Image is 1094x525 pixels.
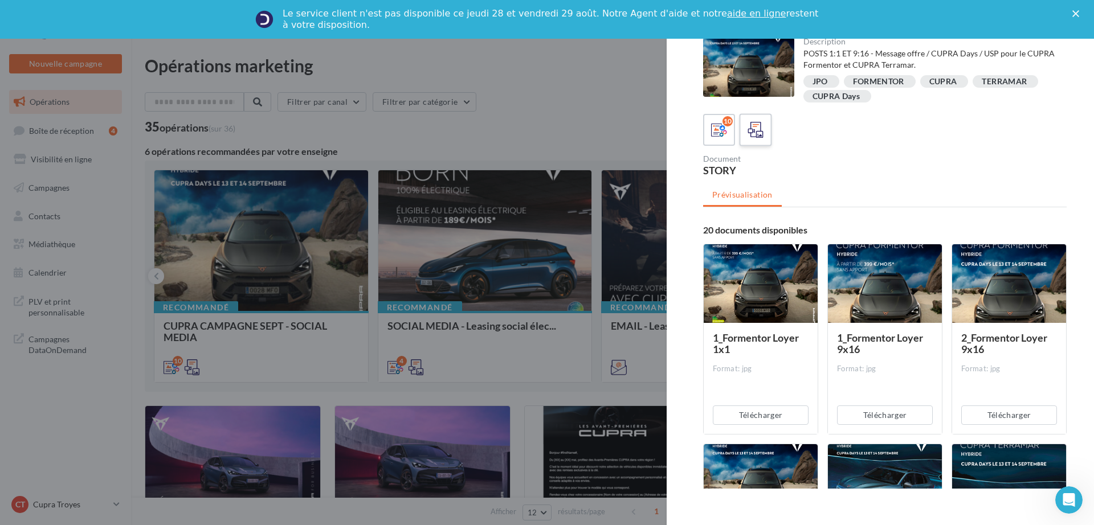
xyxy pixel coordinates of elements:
[713,331,799,355] span: 1_Formentor Loyer 1x1
[929,77,957,86] div: CUPRA
[961,364,1057,374] div: Format: jpg
[283,8,820,31] div: Le service client n'est pas disponible ce jeudi 28 et vendredi 29 août. Notre Agent d'aide et not...
[713,364,809,374] div: Format: jpg
[803,48,1058,71] div: POSTS 1:1 ET 9:16 - Message offre / CUPRA Days / USP pour le CUPRA Formentor et CUPRA Terramar.
[703,225,1067,235] div: 20 documents disponibles
[803,38,1058,46] div: Description
[713,405,809,425] button: Télécharger
[961,405,1057,425] button: Télécharger
[703,165,880,175] div: STORY
[727,8,786,19] a: aide en ligne
[813,92,860,101] div: CUPRA Days
[853,77,904,86] div: FORMENTOR
[722,116,733,126] div: 10
[1072,10,1084,17] div: Fermer
[961,331,1047,355] span: 2_Formentor Loyer 9x16
[837,405,933,425] button: Télécharger
[813,77,828,86] div: JPO
[837,331,923,355] span: 1_Formentor Loyer 9x16
[255,10,273,28] img: Profile image for Service-Client
[703,155,880,163] div: Document
[837,364,933,374] div: Format: jpg
[1055,486,1083,514] iframe: Intercom live chat
[982,77,1027,86] div: TERRAMAR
